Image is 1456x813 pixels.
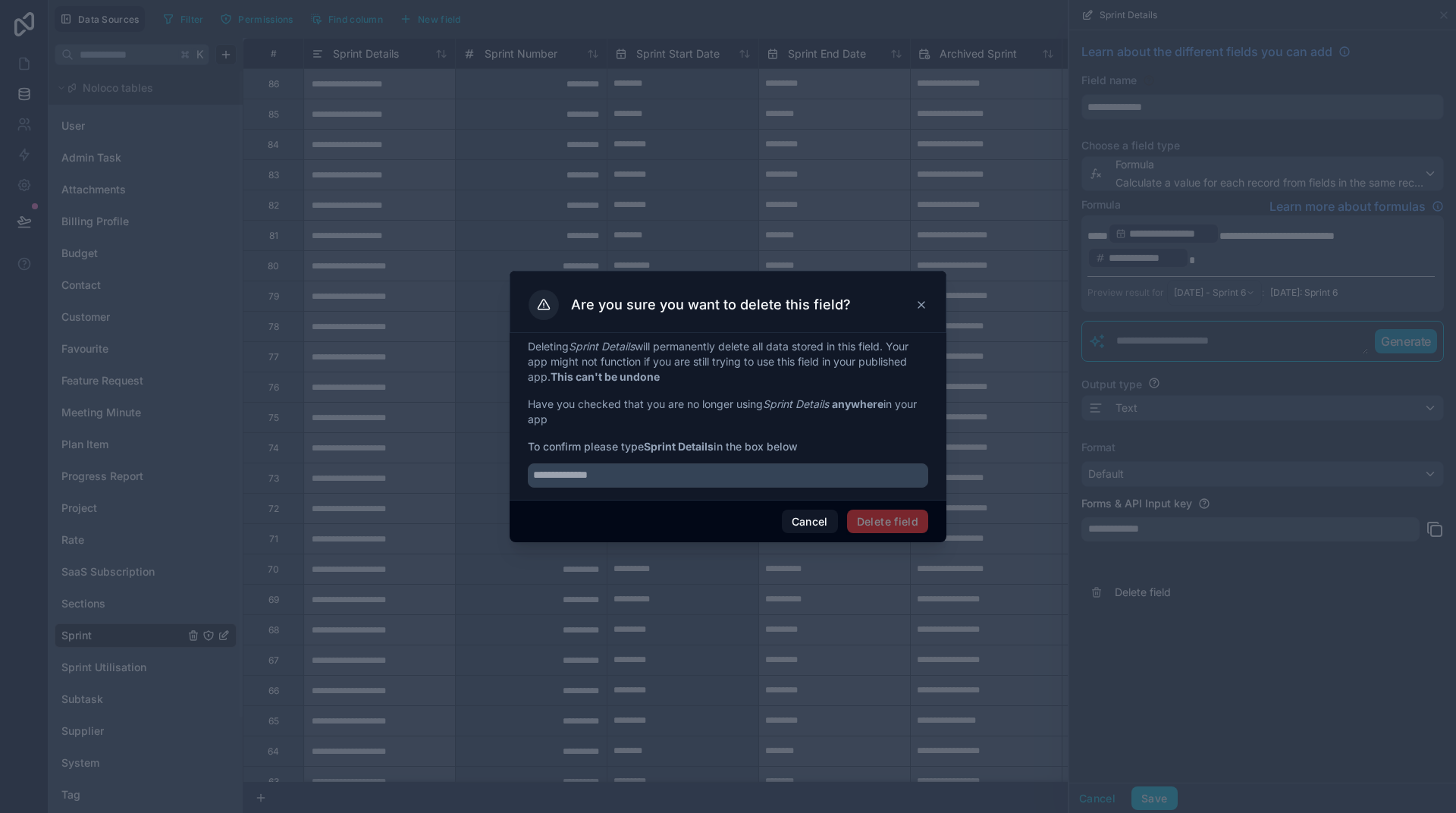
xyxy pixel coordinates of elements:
[528,339,928,385] p: Deleting will permanently delete all data stored in this field. Your app might not function if yo...
[832,397,883,410] strong: anywhere
[569,340,635,353] em: Sprint Details
[571,296,851,314] h3: Are you sure you want to delete this field?
[782,510,838,534] button: Cancel
[528,439,928,454] span: To confirm please type in the box below
[763,397,829,410] em: Sprint Details
[528,397,928,427] p: Have you checked that you are no longer using in your app
[644,440,714,453] strong: Sprint Details
[551,370,660,383] strong: This can't be undone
